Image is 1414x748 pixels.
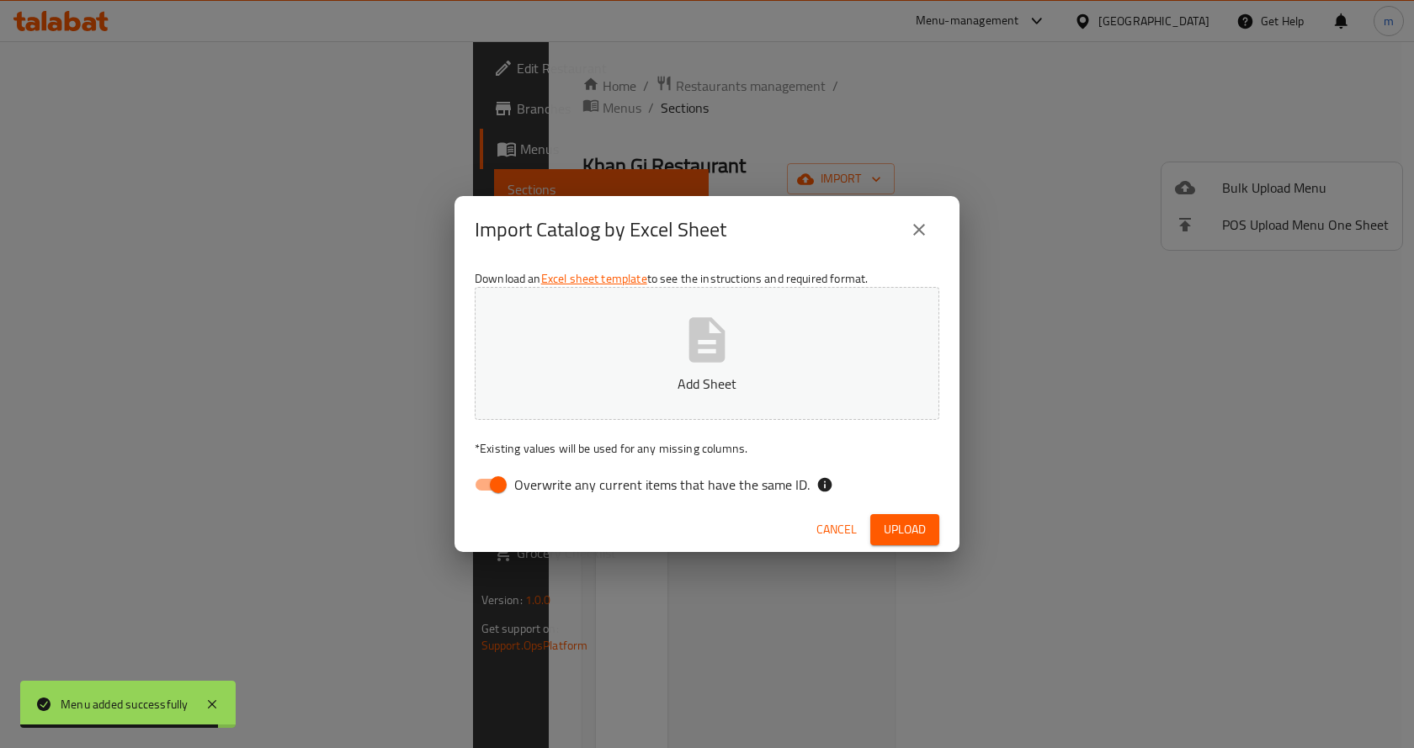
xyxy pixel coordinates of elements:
p: Existing values will be used for any missing columns. [475,440,939,457]
button: Upload [870,514,939,545]
div: Menu added successfully [61,695,189,714]
p: Add Sheet [501,374,913,394]
span: Upload [884,519,926,540]
button: Cancel [810,514,864,545]
div: Download an to see the instructions and required format. [454,263,959,507]
span: Cancel [816,519,857,540]
svg: If the overwrite option isn't selected, then the items that match an existing ID will be ignored ... [816,476,833,493]
span: Overwrite any current items that have the same ID. [514,475,810,495]
a: Excel sheet template [541,268,647,289]
h2: Import Catalog by Excel Sheet [475,216,726,243]
button: Add Sheet [475,287,939,420]
button: close [899,210,939,250]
